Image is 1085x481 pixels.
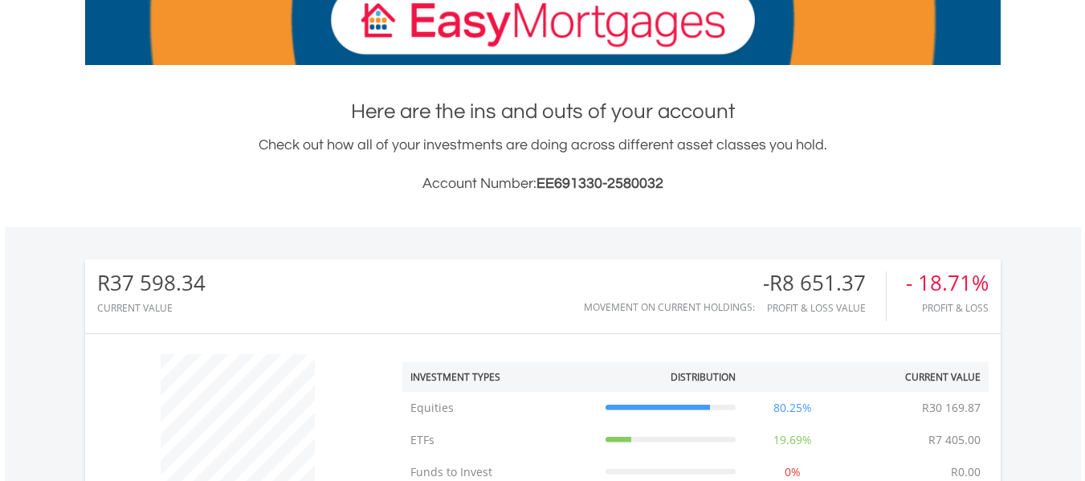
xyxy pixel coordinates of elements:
th: Investment Types [402,362,598,392]
td: 80.25% [744,392,842,424]
div: Check out how all of your investments are doing across different asset classes you hold. [85,134,1001,195]
div: - 18.71% [906,271,989,295]
span: EE691330-2580032 [536,176,663,191]
th: Current Value [842,362,989,392]
td: 19.69% [744,424,842,456]
h3: Account Number: [85,173,1001,195]
div: -R8 651.37 [763,271,886,295]
div: R37 598.34 [97,271,206,295]
div: Distribution [671,370,736,384]
td: Equities [402,392,598,424]
div: CURRENT VALUE [97,303,206,313]
td: ETFs [402,424,598,456]
h1: Here are the ins and outs of your account [85,97,1001,126]
td: R7 405.00 [920,424,989,456]
div: Profit & Loss [906,303,989,313]
td: R30 169.87 [914,392,989,424]
div: Movement on Current Holdings: [584,302,755,312]
div: Profit & Loss Value [763,303,886,313]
